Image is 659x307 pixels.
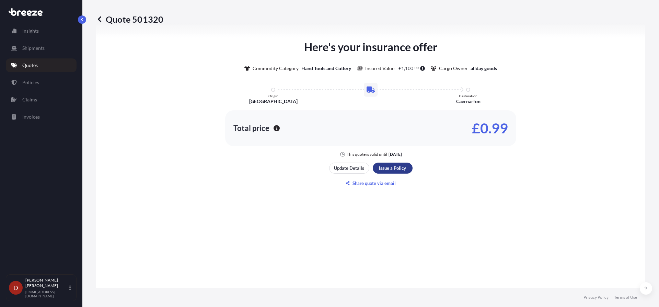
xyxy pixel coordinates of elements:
[329,163,369,174] button: Update Details
[347,152,387,157] p: This quote is valid until
[329,178,413,189] button: Share quote via email
[373,163,413,174] button: Issue a Policy
[583,295,609,300] a: Privacy Policy
[6,110,77,124] a: Invoices
[22,96,37,103] p: Claims
[6,41,77,55] a: Shipments
[22,45,45,52] p: Shipments
[25,290,68,298] p: [EMAIL_ADDRESS][DOMAIN_NAME]
[472,123,508,134] p: £0.99
[268,94,278,98] p: Origin
[304,39,437,55] p: Here's your insurance offer
[301,65,351,72] p: Hand Tools and Cutlery
[6,58,77,72] a: Quotes
[389,152,402,157] p: [DATE]
[22,28,39,34] p: Insights
[6,93,77,107] a: Claims
[379,165,406,172] p: Issue a Policy
[459,94,477,98] p: Destination
[22,79,39,86] p: Policies
[253,65,299,72] p: Commodity Category
[22,113,40,120] p: Invoices
[365,65,394,72] p: Insured Value
[404,66,405,71] span: ,
[352,180,396,187] p: Share quote via email
[401,66,404,71] span: 1
[439,65,468,72] p: Cargo Owner
[398,66,401,71] span: £
[6,76,77,89] a: Policies
[334,165,364,172] p: Update Details
[415,67,419,69] span: 00
[405,66,413,71] span: 100
[414,67,414,69] span: .
[456,98,481,105] p: Caernarfon
[96,14,163,25] p: Quote 501320
[249,98,298,105] p: [GEOGRAPHIC_DATA]
[233,125,269,132] p: Total price
[25,277,68,288] p: [PERSON_NAME] [PERSON_NAME]
[471,65,497,72] p: allday goods
[6,24,77,38] a: Insights
[614,295,637,300] a: Terms of Use
[13,284,18,291] span: D
[22,62,38,69] p: Quotes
